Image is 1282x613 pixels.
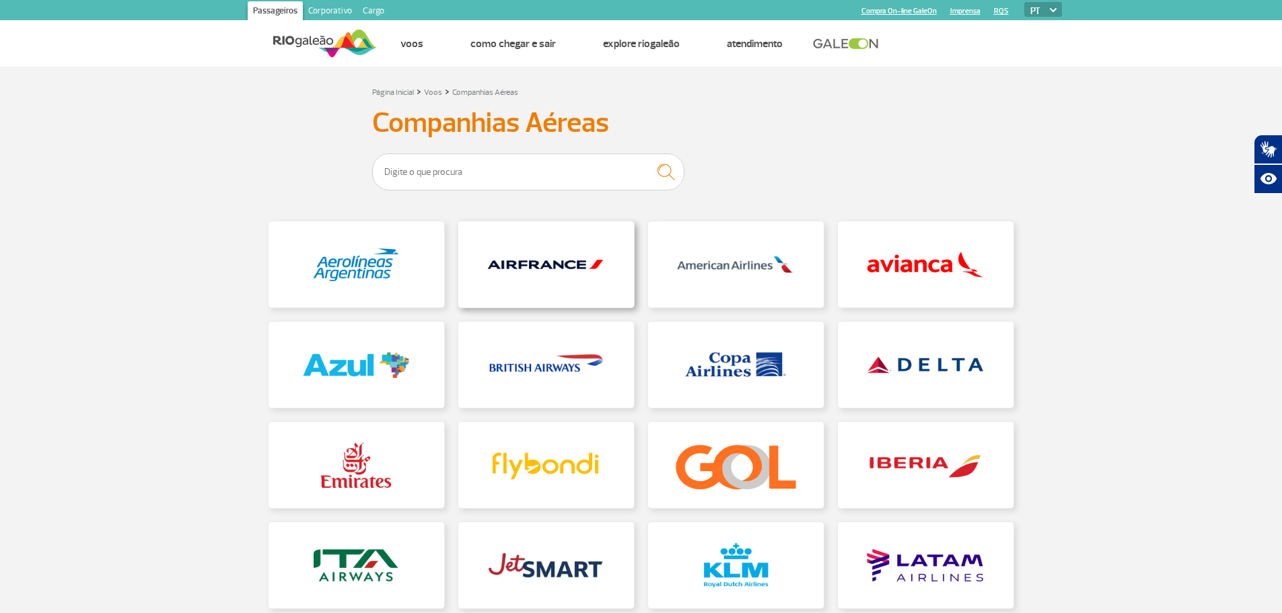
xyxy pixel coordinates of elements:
a: Atendimento [727,37,783,50]
a: > [445,83,450,99]
button: Abrir tradutor de língua de sinais. [1254,135,1282,164]
a: Imprensa [950,7,981,15]
a: Voos [400,37,423,50]
a: Companhias Aéreas [452,87,518,98]
a: Página Inicial [372,87,414,98]
a: Explore RIOgaleão [603,37,680,50]
input: Digite o que procura [372,153,684,190]
a: RQS [994,7,1009,15]
a: Como chegar e sair [470,37,556,50]
button: Abrir recursos assistivos. [1254,164,1282,194]
a: Corporativo [303,1,357,23]
a: Passageiros [248,1,303,23]
a: > [417,83,421,99]
a: Cargo [357,1,390,23]
h3: Companhias Aéreas [372,106,911,140]
a: Compra On-line GaleOn [861,7,937,15]
a: Voos [424,87,442,98]
div: Plugin de acessibilidade da Hand Talk. [1254,135,1282,194]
